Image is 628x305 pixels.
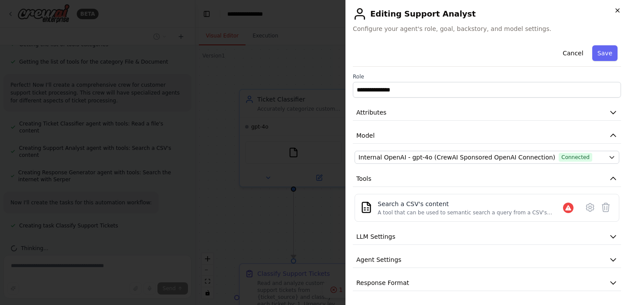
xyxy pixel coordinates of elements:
label: Role [353,73,621,80]
span: Internal OpenAI - gpt-4o (CrewAI Sponsored OpenAI Connection) [358,153,555,162]
span: Connected [559,153,592,162]
span: Model [356,131,375,140]
span: LLM Settings [356,232,396,241]
span: Agent Settings [356,255,401,264]
button: Internal OpenAI - gpt-4o (CrewAI Sponsored OpenAI Connection)Connected [355,151,619,164]
button: Tools [353,171,621,187]
span: Configure your agent's role, goal, backstory, and model settings. [353,24,621,33]
img: CSVSearchTool [360,201,372,213]
button: Save [592,45,618,61]
button: Cancel [557,45,588,61]
h2: Editing Support Analyst [353,7,621,21]
button: Model [353,128,621,144]
button: Configure tool [582,200,598,215]
span: Tools [356,174,372,183]
div: A tool that can be used to semantic search a query from a CSV's content. [378,209,563,216]
div: Search a CSV's content [378,200,563,208]
button: Attributes [353,105,621,121]
button: LLM Settings [353,229,621,245]
button: Agent Settings [353,252,621,268]
button: Response Format [353,275,621,291]
span: Response Format [356,278,409,287]
span: Attributes [356,108,386,117]
button: Delete tool [598,200,614,215]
